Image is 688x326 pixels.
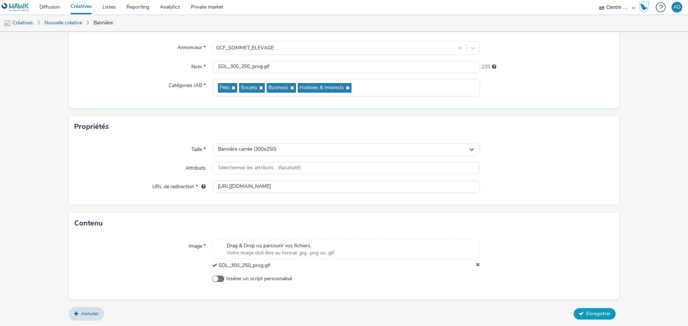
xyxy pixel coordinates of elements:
span: Sélectionner les attributs... (facultatif) [218,165,301,171]
input: Nom [212,60,480,73]
input: url... [212,180,480,193]
a: Bannière [90,14,116,31]
a: Hawk Academy [639,1,652,13]
span: Pets [220,85,230,91]
button: Enregistrer [574,308,616,320]
span: SDL_300_250_prog.gif [219,262,270,269]
label: Attributs [183,162,209,172]
span: Bannière carrée (300x250) [218,146,276,152]
a: Annuler [69,307,104,321]
a: Nouvelle créative [41,14,86,31]
h3: Propriétés [74,121,109,132]
span: Society [241,85,257,91]
span: 235 [482,63,490,70]
img: mobile [4,20,11,27]
span: Hobbies & Interests [300,85,344,91]
label: Annonceur * [175,41,209,51]
span: Drag & Drop ou parcourir vos fichiers. [227,242,334,249]
label: URL de redirection * [149,180,209,190]
div: L'URL de redirection sera utilisée comme URL de validation avec certains SSP et ce sera l'URL de ... [198,183,206,190]
span: Annuler [81,310,99,317]
div: AD [673,2,680,13]
h3: Contenu [74,218,103,229]
span: Insérer un script personnalisé [226,275,292,282]
label: Image * [186,240,209,250]
label: Taille * [188,143,209,153]
span: Votre image doit être au format .jpg, .png ou .gif [227,249,334,257]
label: Nom * [188,60,209,70]
span: Enregistrer [586,310,611,317]
img: undefined Logo [2,3,29,12]
label: Catégories IAB * [166,79,209,89]
div: 255 caractères maximum [492,63,496,70]
span: Business [268,85,288,91]
img: Hawk Academy [639,1,649,13]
